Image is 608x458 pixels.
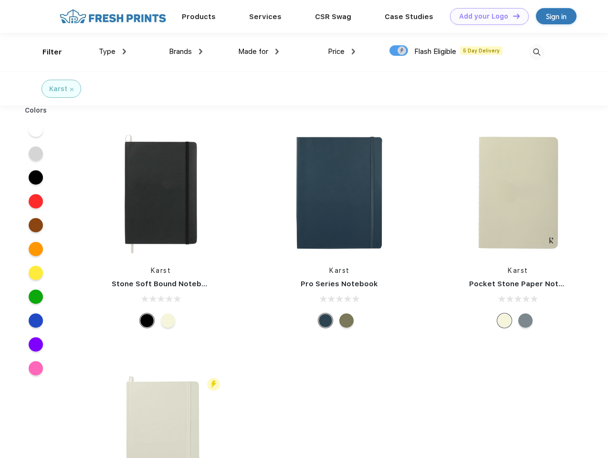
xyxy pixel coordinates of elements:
[497,313,512,328] div: Beige
[112,280,215,288] a: Stone Soft Bound Notebook
[42,47,62,58] div: Filter
[529,44,545,60] img: desktop_search.svg
[469,280,582,288] a: Pocket Stone Paper Notebook
[508,267,528,274] a: Karst
[301,280,378,288] a: Pro Series Notebook
[199,49,202,54] img: dropdown.png
[352,49,355,54] img: dropdown.png
[238,47,268,56] span: Made for
[318,313,333,328] div: Navy
[275,49,279,54] img: dropdown.png
[414,47,456,56] span: Flash Eligible
[536,8,577,24] a: Sign in
[18,105,54,115] div: Colors
[70,88,73,91] img: filter_cancel.svg
[249,12,282,21] a: Services
[99,47,115,56] span: Type
[328,47,345,56] span: Price
[339,313,354,328] div: Olive
[182,12,216,21] a: Products
[97,129,224,256] img: func=resize&h=266
[518,313,533,328] div: Gray
[161,313,175,328] div: Beige
[329,267,350,274] a: Karst
[455,129,582,256] img: func=resize&h=266
[49,84,67,94] div: Karst
[123,49,126,54] img: dropdown.png
[151,267,171,274] a: Karst
[546,11,566,22] div: Sign in
[207,378,220,391] img: flash_active_toggle.svg
[315,12,351,21] a: CSR Swag
[140,313,154,328] div: Black
[276,129,403,256] img: func=resize&h=266
[459,12,508,21] div: Add your Logo
[169,47,192,56] span: Brands
[57,8,169,25] img: fo%20logo%202.webp
[513,13,520,19] img: DT
[460,46,503,55] span: 5 Day Delivery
